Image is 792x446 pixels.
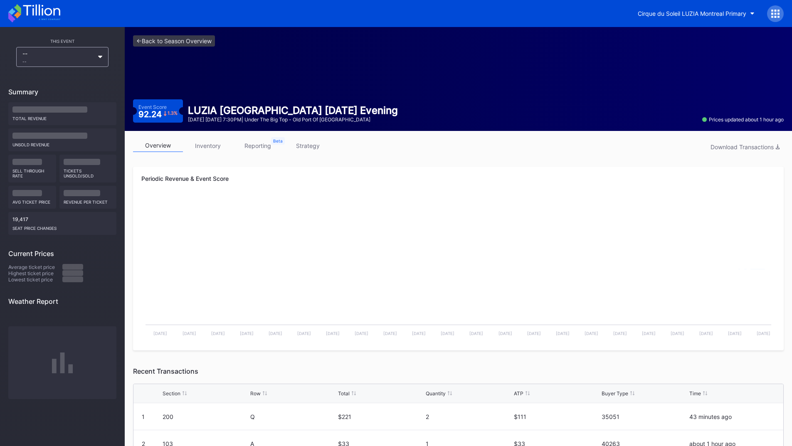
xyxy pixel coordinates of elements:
text: [DATE] [469,331,483,336]
text: [DATE] [355,331,368,336]
a: inventory [183,139,233,152]
text: [DATE] [326,331,340,336]
text: [DATE] [527,331,541,336]
button: Download Transactions [706,141,784,153]
svg: Chart title [141,197,775,280]
div: -- [22,50,94,64]
div: Event Score [138,104,167,110]
text: [DATE] [383,331,397,336]
div: Highest ticket price [8,270,62,276]
a: <-Back to Season Overview [133,35,215,47]
svg: Chart title [141,280,775,342]
div: Weather Report [8,297,116,306]
text: [DATE] [498,331,512,336]
div: Buyer Type [602,390,628,397]
div: Prices updated about 1 hour ago [702,116,784,123]
text: [DATE] [613,331,627,336]
div: Summary [8,88,116,96]
a: overview [133,139,183,152]
text: [DATE] [671,331,684,336]
text: [DATE] [728,331,742,336]
div: 200 [163,413,248,420]
div: Cirque du Soleil LUZIA Montreal Primary [638,10,746,17]
div: 1 [142,413,145,420]
div: $111 [514,413,600,420]
div: Avg ticket price [12,196,52,205]
div: Quantity [426,390,446,397]
div: Lowest ticket price [8,276,62,283]
text: [DATE] [183,331,196,336]
div: ATP [514,390,523,397]
text: [DATE] [699,331,713,336]
div: 35051 [602,413,687,420]
div: Row [250,390,261,397]
div: Total Revenue [12,113,112,121]
div: $221 [338,413,424,420]
div: 43 minutes ago [689,413,775,420]
div: 2 [426,413,511,420]
div: -- [22,59,94,64]
div: [DATE] [DATE] 7:30PM | Under the Big Top - Old Port of [GEOGRAPHIC_DATA] [188,116,398,123]
div: 19,417 [8,212,116,235]
div: Recent Transactions [133,367,784,375]
text: [DATE] [297,331,311,336]
a: reporting [233,139,283,152]
div: Download Transactions [711,143,780,150]
div: 1.3 % [168,111,178,116]
div: Revenue per ticket [64,196,113,205]
text: [DATE] [269,331,282,336]
div: 92.24 [138,110,178,118]
div: Current Prices [8,249,116,258]
button: Cirque du Soleil LUZIA Montreal Primary [632,6,761,21]
div: Total [338,390,350,397]
div: This Event [8,39,116,44]
div: seat price changes [12,222,112,231]
div: Tickets Unsold/Sold [64,165,113,178]
div: Periodic Revenue & Event Score [141,175,775,182]
a: strategy [283,139,333,152]
div: LUZIA [GEOGRAPHIC_DATA] [DATE] Evening [188,104,398,116]
text: [DATE] [153,331,167,336]
div: Q [250,413,336,420]
div: Average ticket price [8,264,62,270]
text: [DATE] [441,331,454,336]
div: Section [163,390,180,397]
text: [DATE] [240,331,254,336]
text: [DATE] [556,331,570,336]
text: [DATE] [412,331,426,336]
div: Sell Through Rate [12,165,52,178]
text: [DATE] [585,331,598,336]
text: [DATE] [757,331,770,336]
div: Unsold Revenue [12,139,112,147]
text: [DATE] [642,331,656,336]
text: [DATE] [211,331,225,336]
div: Time [689,390,701,397]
